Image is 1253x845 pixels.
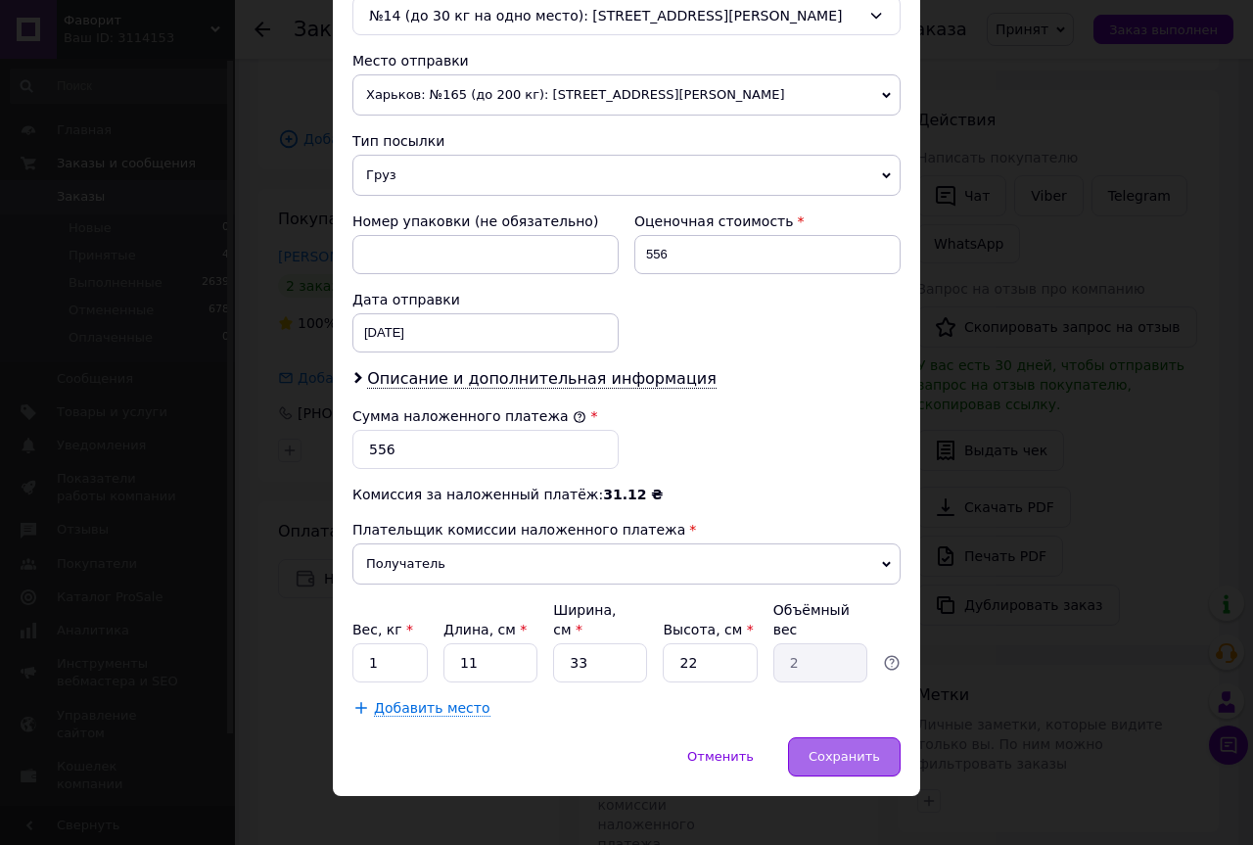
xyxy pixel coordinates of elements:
div: Объёмный вес [773,600,867,639]
span: Сохранить [809,749,880,764]
div: Дата отправки [352,290,619,309]
span: Получатель [352,543,901,585]
div: Номер упаковки (не обязательно) [352,211,619,231]
div: Оценочная стоимость [634,211,901,231]
span: Место отправки [352,53,469,69]
span: 31.12 ₴ [603,487,663,502]
span: Тип посылки [352,133,444,149]
span: Плательщик комиссии наложенного платежа [352,522,685,538]
span: Добавить место [374,700,490,717]
label: Длина, см [443,622,527,637]
label: Вес, кг [352,622,413,637]
span: Харьков: №165 (до 200 кг): [STREET_ADDRESS][PERSON_NAME] [352,74,901,116]
label: Ширина, см [553,602,616,637]
label: Высота, см [663,622,753,637]
div: Комиссия за наложенный платёж: [352,485,901,504]
span: Описание и дополнительная информация [367,369,717,389]
span: Груз [352,155,901,196]
span: Отменить [687,749,754,764]
label: Сумма наложенного платежа [352,408,586,424]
